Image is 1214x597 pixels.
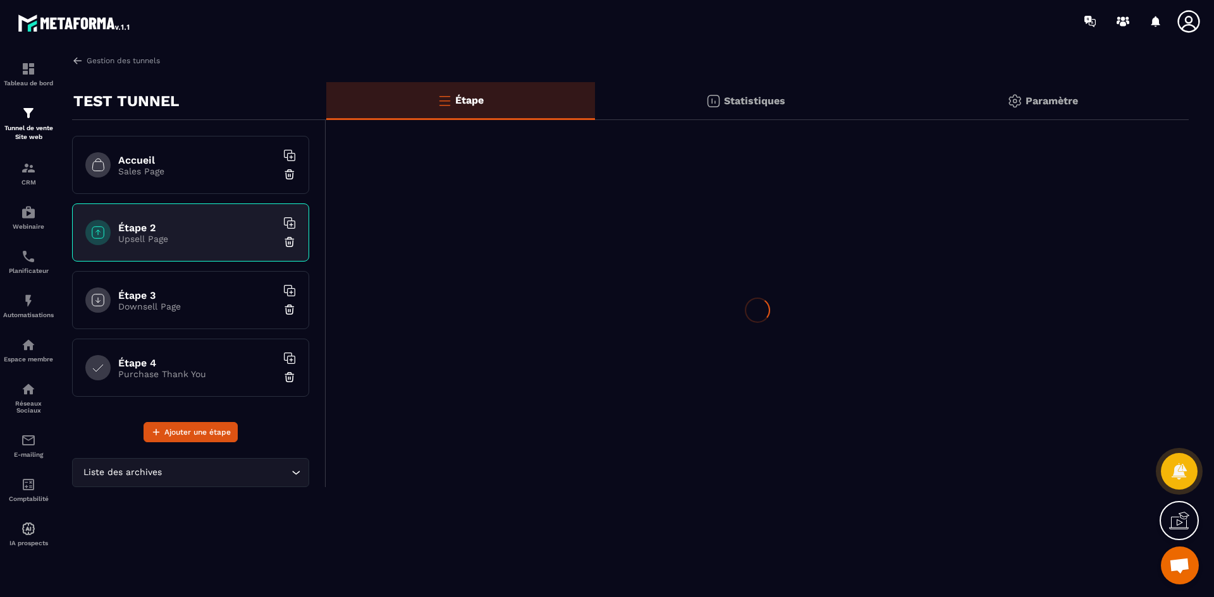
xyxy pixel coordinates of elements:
h6: Étape 3 [118,289,276,301]
p: Réseaux Sociaux [3,400,54,414]
img: scheduler [21,249,36,264]
a: automationsautomationsAutomatisations [3,284,54,328]
a: schedulerschedulerPlanificateur [3,239,54,284]
p: Webinaire [3,223,54,230]
p: Planificateur [3,267,54,274]
h6: Étape 2 [118,222,276,234]
img: arrow [72,55,83,66]
p: Étape [455,94,484,106]
h6: Étape 4 [118,357,276,369]
p: Statistiques [724,95,785,107]
div: Search for option [72,458,309,487]
a: Gestion des tunnels [72,55,160,66]
p: Tableau de bord [3,80,54,87]
a: formationformationTunnel de vente Site web [3,96,54,151]
img: automations [21,521,36,536]
img: formation [21,106,36,121]
img: trash [283,236,296,248]
a: formationformationCRM [3,151,54,195]
img: trash [283,168,296,181]
a: automationsautomationsEspace membre [3,328,54,372]
a: formationformationTableau de bord [3,52,54,96]
p: Automatisations [3,311,54,318]
h6: Accueil [118,154,276,166]
p: Paramètre [1026,95,1078,107]
a: accountantaccountantComptabilité [3,467,54,512]
p: Upsell Page [118,234,276,244]
p: IA prospects [3,540,54,546]
img: trash [283,303,296,316]
img: email [21,433,36,448]
img: formation [21,61,36,76]
img: stats.20deebd0.svg [706,93,721,109]
p: Comptabilité [3,495,54,502]
img: automations [21,337,36,353]
img: trash [283,371,296,383]
a: emailemailE-mailing [3,423,54,467]
p: Purchase Thank You [118,369,276,379]
span: Liste des archives [80,466,164,479]
p: Downsell Page [118,301,276,311]
p: CRM [3,179,54,186]
a: automationsautomationsWebinaire [3,195,54,239]
button: Ajouter une étape [144,422,238,442]
img: automations [21,293,36,308]
input: Search for option [164,466,288,479]
p: TEST TUNNEL [73,88,179,114]
img: social-network [21,382,36,397]
img: logo [18,11,132,34]
p: Espace membre [3,356,54,363]
a: social-networksocial-networkRéseaux Sociaux [3,372,54,423]
img: formation [21,160,36,176]
img: bars-o.4a397970.svg [437,93,452,108]
p: Tunnel de vente Site web [3,124,54,142]
p: E-mailing [3,451,54,458]
div: Ouvrir le chat [1161,546,1199,584]
img: accountant [21,477,36,492]
p: Sales Page [118,166,276,176]
img: setting-gr.5f69749f.svg [1007,93,1022,109]
img: automations [21,205,36,220]
span: Ajouter une étape [164,426,231,438]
